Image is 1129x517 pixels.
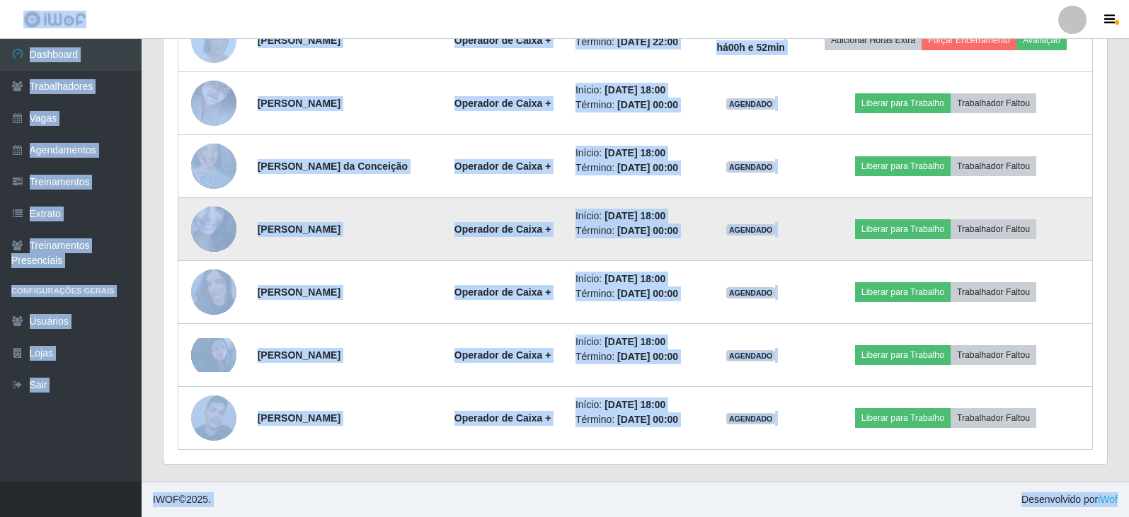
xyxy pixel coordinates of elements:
button: Trabalhador Faltou [951,408,1036,428]
strong: Operador de Caixa + [454,286,551,298]
strong: Operador de Caixa + [454,349,551,361]
button: Adicionar Horas Extra [825,30,922,50]
img: 1734815809849.jpeg [191,388,236,448]
strong: [PERSON_NAME] [258,223,340,235]
button: Trabalhador Faltou [951,219,1036,239]
li: Início: [575,83,694,98]
li: Início: [575,146,694,161]
strong: Operador de Caixa + [454,161,551,172]
img: 1702743014516.jpeg [191,126,236,207]
span: AGENDADO [726,350,776,361]
time: [DATE] 18:00 [604,84,665,95]
span: Desenvolvido por [1021,492,1118,507]
li: Término: [575,161,694,175]
time: [DATE] 22:00 [617,36,678,47]
button: Trabalhador Faltou [951,93,1036,113]
time: [DATE] 00:00 [617,414,678,425]
li: Término: [575,349,694,364]
strong: [PERSON_NAME] [258,35,340,46]
span: AGENDADO [726,413,776,424]
span: IWOF [153,494,179,505]
button: Liberar para Trabalho [855,156,951,176]
li: Término: [575,223,694,238]
button: Trabalhador Faltou [951,282,1036,302]
button: Liberar para Trabalho [855,408,951,428]
li: Término: [575,35,694,50]
time: [DATE] 00:00 [617,225,678,236]
time: [DATE] 18:00 [604,336,665,347]
button: Forçar Encerramento [922,30,1016,50]
li: Término: [575,286,694,301]
span: AGENDADO [726,224,776,236]
strong: [PERSON_NAME] [258,98,340,109]
button: Liberar para Trabalho [855,345,951,365]
strong: Operador de Caixa + [454,98,551,109]
time: [DATE] 18:00 [604,273,665,284]
button: Trabalhador Faltou [951,345,1036,365]
span: AGENDADO [726,287,776,298]
img: 1750801890236.jpeg [191,252,236,332]
strong: [PERSON_NAME] [258,349,340,361]
img: CoreUI Logo [23,11,86,28]
span: AGENDADO [726,98,776,110]
button: Liberar para Trabalho [855,219,951,239]
li: Início: [575,397,694,412]
time: [DATE] 00:00 [617,99,678,110]
img: 1673461881907.jpeg [191,63,236,144]
li: Início: [575,335,694,349]
strong: [PERSON_NAME] da Conceição [258,161,408,172]
time: [DATE] 00:00 [617,288,678,299]
time: [DATE] 00:00 [617,351,678,362]
span: AGENDADO [726,161,776,173]
button: Liberar para Trabalho [855,282,951,302]
strong: Operador de Caixa + [454,223,551,235]
strong: Operador de Caixa + [454,412,551,424]
img: 1746055016214.jpeg [191,179,236,280]
time: [DATE] 00:00 [617,162,678,173]
button: Trabalhador Faltou [951,156,1036,176]
img: 1737214491896.jpeg [191,7,236,73]
li: Término: [575,98,694,112]
strong: Operador de Caixa + [454,35,551,46]
img: 1732121401472.jpeg [191,338,236,372]
li: Término: [575,412,694,427]
li: Início: [575,272,694,286]
button: Avaliação [1016,30,1067,50]
time: [DATE] 18:00 [604,147,665,158]
strong: há 00 h e 52 min [716,42,785,53]
time: [DATE] 18:00 [604,210,665,221]
li: Início: [575,209,694,223]
span: © 2025 . [153,492,211,507]
strong: [PERSON_NAME] [258,286,340,298]
a: iWof [1098,494,1118,505]
time: [DATE] 18:00 [604,399,665,410]
strong: [PERSON_NAME] [258,412,340,424]
button: Liberar para Trabalho [855,93,951,113]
